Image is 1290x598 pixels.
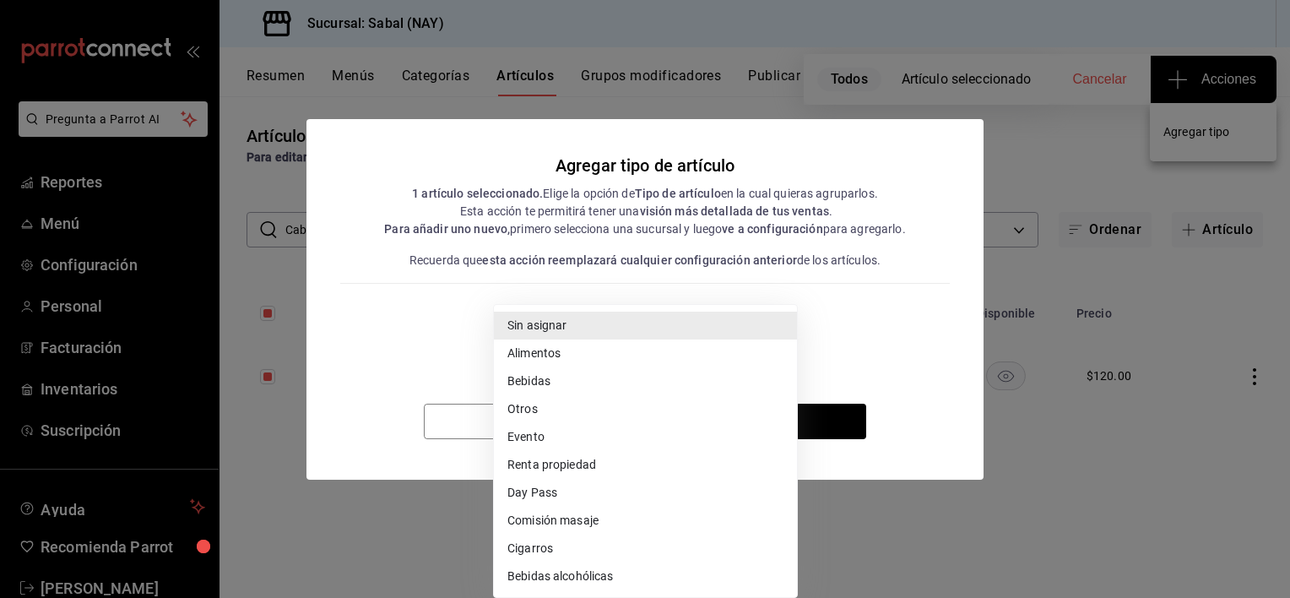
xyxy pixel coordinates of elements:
li: Cigarros [494,535,797,563]
li: Comisión masaje [494,507,797,535]
li: Bebidas [494,367,797,395]
li: Renta propiedad [494,451,797,479]
li: Sin asignar [494,312,797,340]
li: Bebidas alcohólicas [494,563,797,590]
li: Day Pass [494,479,797,507]
li: Alimentos [494,340,797,367]
li: Otros [494,395,797,423]
li: Evento [494,423,797,451]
